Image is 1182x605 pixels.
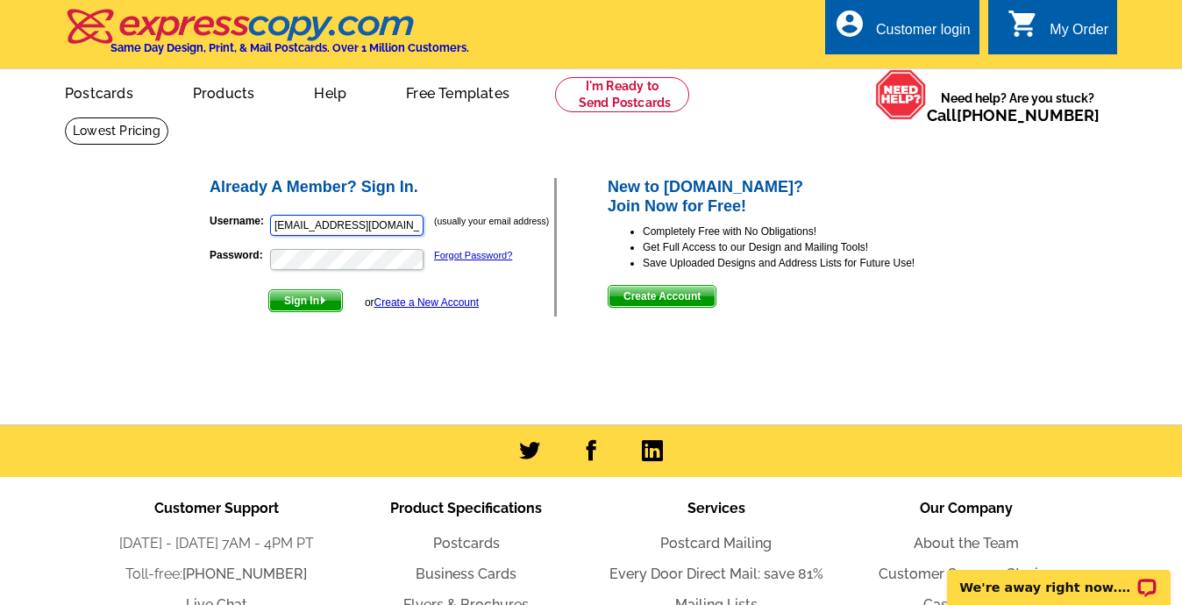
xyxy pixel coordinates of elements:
a: account_circle Customer login [834,19,971,41]
a: shopping_cart My Order [1008,19,1108,41]
a: Postcards [433,535,500,552]
a: Free Templates [378,71,538,112]
a: Products [165,71,283,112]
small: (usually your email address) [434,216,549,226]
i: shopping_cart [1008,8,1039,39]
a: Create a New Account [374,296,479,309]
a: Business Cards [416,566,516,582]
h2: New to [DOMAIN_NAME]? Join Now for Free! [608,178,975,216]
button: Create Account [608,285,716,308]
li: [DATE] - [DATE] 7AM - 4PM PT [91,533,341,554]
li: Toll-free: [91,564,341,585]
a: Customer Success Stories [879,566,1053,582]
a: Postcard Mailing [660,535,772,552]
h4: Same Day Design, Print, & Mail Postcards. Over 1 Million Customers. [110,41,469,54]
span: Services [687,500,745,516]
span: Create Account [609,286,716,307]
button: Sign In [268,289,343,312]
a: Postcards [37,71,161,112]
span: Call [927,106,1100,125]
img: button-next-arrow-white.png [319,296,327,304]
li: Get Full Access to our Design and Mailing Tools! [643,239,975,255]
iframe: LiveChat chat widget [936,550,1182,605]
span: Sign In [269,290,342,311]
li: Save Uploaded Designs and Address Lists for Future Use! [643,255,975,271]
div: or [365,295,479,310]
span: Need help? Are you stuck? [927,89,1108,125]
span: Product Specifications [390,500,542,516]
span: Our Company [920,500,1013,516]
h2: Already A Member? Sign In. [210,178,554,197]
div: My Order [1050,22,1108,46]
img: help [875,69,927,120]
label: Username: [210,213,268,229]
label: Password: [210,247,268,263]
span: Customer Support [154,500,279,516]
i: account_circle [834,8,865,39]
li: Completely Free with No Obligations! [643,224,975,239]
a: [PHONE_NUMBER] [182,566,307,582]
a: Every Door Direct Mail: save 81% [609,566,823,582]
div: Customer login [876,22,971,46]
a: Forgot Password? [434,250,512,260]
a: Help [286,71,374,112]
a: Same Day Design, Print, & Mail Postcards. Over 1 Million Customers. [65,21,469,54]
a: About the Team [914,535,1019,552]
a: [PHONE_NUMBER] [957,106,1100,125]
